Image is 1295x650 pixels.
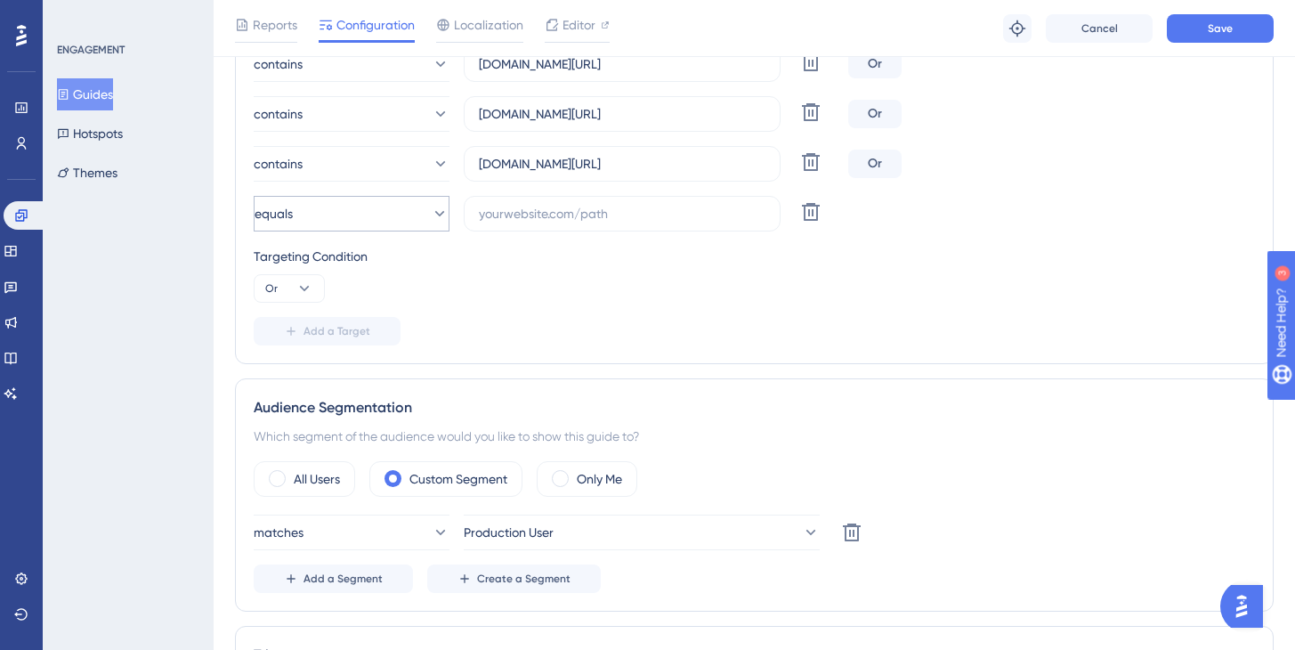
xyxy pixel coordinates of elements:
div: Targeting Condition [254,246,1255,267]
button: contains [254,96,449,132]
button: Production User [464,515,820,550]
span: Editor [563,14,595,36]
button: Save [1167,14,1274,43]
span: Configuration [336,14,415,36]
button: Add a Target [254,317,401,345]
button: Create a Segment [427,565,601,593]
span: contains [254,53,303,75]
button: contains [254,46,449,82]
span: Create a Segment [477,572,571,586]
span: Add a Target [304,324,370,338]
button: matches [254,515,449,550]
span: Or [265,281,278,296]
button: equals [254,196,449,232]
span: contains [254,153,303,175]
button: Cancel [1046,14,1153,43]
span: Add a Segment [304,572,383,586]
button: Or [254,274,325,303]
div: Audience Segmentation [254,397,1255,418]
button: Hotspots [57,118,123,150]
span: contains [254,103,303,125]
span: Need Help? [42,4,111,26]
div: Or [848,100,902,128]
button: Themes [57,157,117,189]
span: Reports [253,14,297,36]
iframe: UserGuiding AI Assistant Launcher [1220,580,1274,633]
span: Production User [464,522,554,543]
input: yourwebsite.com/path [479,104,765,124]
div: Or [848,150,902,178]
label: Only Me [577,468,622,490]
div: 3 [124,9,129,23]
span: equals [255,203,293,224]
input: yourwebsite.com/path [479,54,765,74]
label: Custom Segment [409,468,507,490]
input: yourwebsite.com/path [479,204,765,223]
button: Guides [57,78,113,110]
div: Or [848,50,902,78]
input: yourwebsite.com/path [479,154,765,174]
button: contains [254,146,449,182]
div: Which segment of the audience would you like to show this guide to? [254,426,1255,447]
span: Cancel [1081,21,1118,36]
span: Localization [454,14,523,36]
label: All Users [294,468,340,490]
span: Save [1208,21,1233,36]
button: Add a Segment [254,565,413,593]
span: matches [254,522,304,543]
div: ENGAGEMENT [57,43,125,57]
